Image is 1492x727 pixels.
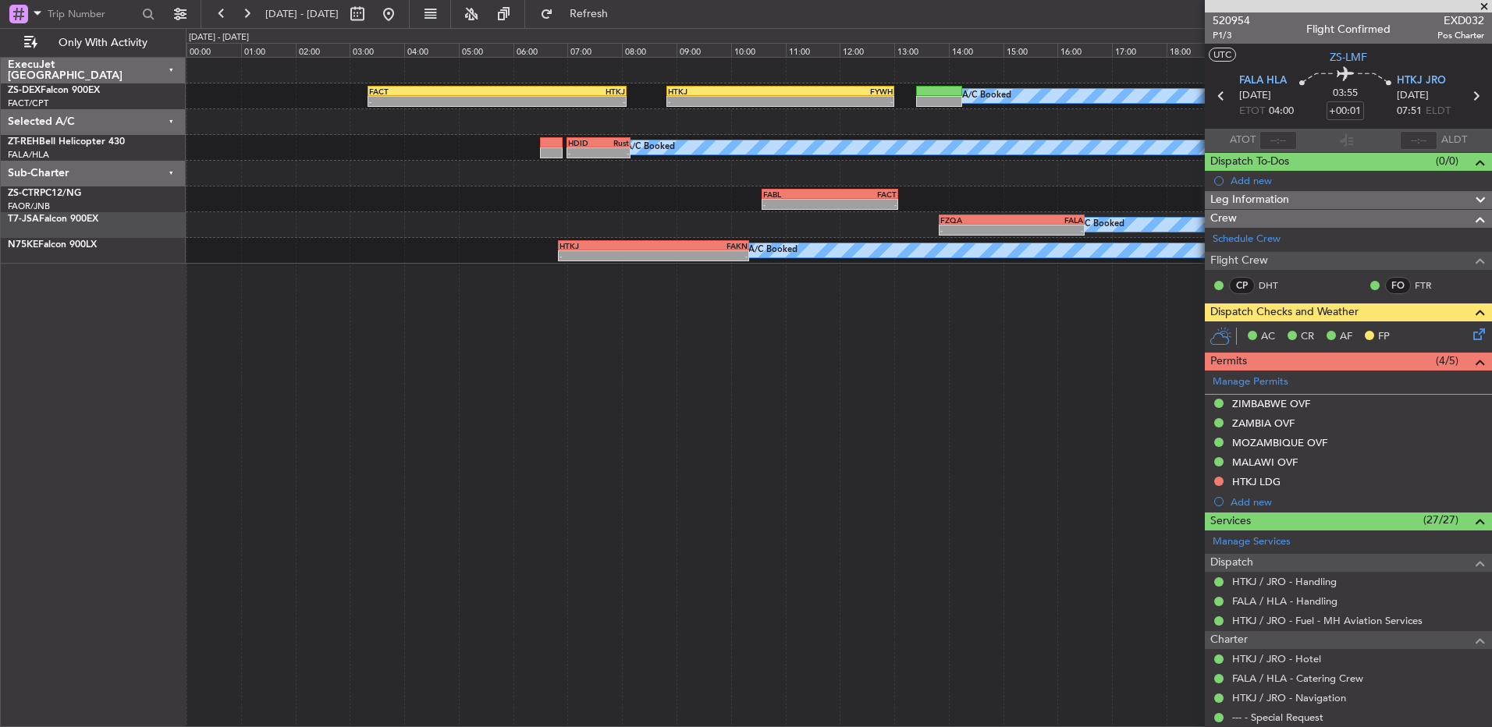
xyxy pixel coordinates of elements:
[1232,652,1321,665] a: HTKJ / JRO - Hotel
[1397,104,1422,119] span: 07:51
[568,148,599,158] div: -
[763,190,829,199] div: FABL
[404,43,459,57] div: 04:00
[1209,48,1236,62] button: UTC
[8,189,40,198] span: ZS-CTR
[1232,397,1310,410] div: ZIMBABWE OVF
[296,43,350,57] div: 02:00
[568,138,599,147] div: HDID
[1075,213,1124,236] div: A/C Booked
[1213,534,1291,550] a: Manage Services
[622,43,677,57] div: 08:00
[186,43,241,57] div: 00:00
[830,200,897,209] div: -
[1229,277,1255,294] div: CP
[1210,554,1253,572] span: Dispatch
[1232,417,1295,430] div: ZAMBIA OVF
[1333,86,1358,101] span: 03:55
[241,43,296,57] div: 01:00
[1210,252,1268,270] span: Flight Crew
[8,200,50,212] a: FAOR/JNB
[497,87,625,96] div: HTKJ
[748,239,798,262] div: A/C Booked
[17,30,169,55] button: Only With Activity
[1436,353,1458,369] span: (4/5)
[731,43,786,57] div: 10:00
[567,43,622,57] div: 07:00
[8,86,100,95] a: ZS-DEXFalcon 900EX
[962,84,1011,108] div: A/C Booked
[1232,475,1281,488] div: HTKJ LDG
[1210,512,1251,530] span: Services
[1210,303,1359,321] span: Dispatch Checks and Weather
[1210,210,1237,228] span: Crew
[1437,12,1484,29] span: EXD032
[350,43,404,57] div: 03:00
[1261,329,1275,345] span: AC
[369,87,497,96] div: FACT
[668,87,780,96] div: HTKJ
[1210,353,1247,371] span: Permits
[8,86,41,95] span: ZS-DEX
[1397,73,1446,89] span: HTKJ JRO
[894,43,949,57] div: 13:00
[830,190,897,199] div: FACT
[1330,49,1367,66] span: ZS-LMF
[1301,329,1314,345] span: CR
[949,43,1004,57] div: 14:00
[940,215,1011,225] div: FZQA
[8,137,125,147] a: ZT-REHBell Helicopter 430
[8,98,48,109] a: FACT/CPT
[780,97,893,106] div: -
[1231,495,1484,509] div: Add new
[1239,73,1287,89] span: FALA HLA
[8,189,81,198] a: ZS-CTRPC12/NG
[1167,43,1221,57] div: 18:00
[48,2,137,26] input: Trip Number
[1210,191,1289,209] span: Leg Information
[1239,104,1265,119] span: ETOT
[369,97,497,106] div: -
[653,251,747,261] div: -
[1385,277,1411,294] div: FO
[1213,374,1288,390] a: Manage Permits
[940,225,1011,235] div: -
[1231,174,1484,187] div: Add new
[1232,436,1327,449] div: MOZAMBIQUE OVF
[8,215,98,224] a: T7-JSAFalcon 900EX
[840,43,894,57] div: 12:00
[1269,104,1294,119] span: 04:00
[677,43,731,57] div: 09:00
[1306,21,1391,37] div: Flight Confirmed
[1426,104,1451,119] span: ELDT
[1112,43,1167,57] div: 17:00
[1230,133,1256,148] span: ATOT
[1210,153,1289,171] span: Dispatch To-Dos
[41,37,165,48] span: Only With Activity
[1259,131,1297,150] input: --:--
[1232,691,1346,704] a: HTKJ / JRO - Navigation
[1012,225,1083,235] div: -
[265,7,339,21] span: [DATE] - [DATE]
[8,137,39,147] span: ZT-REH
[668,97,780,106] div: -
[8,240,38,250] span: N75KE
[1012,215,1083,225] div: FALA
[1239,88,1271,104] span: [DATE]
[1378,329,1390,345] span: FP
[1210,631,1248,649] span: Charter
[1340,329,1352,345] span: AF
[533,2,627,27] button: Refresh
[1232,456,1298,469] div: MALAWI OVF
[1441,133,1467,148] span: ALDT
[8,149,49,161] a: FALA/HLA
[763,200,829,209] div: -
[189,31,249,44] div: [DATE] - [DATE]
[1213,12,1250,29] span: 520954
[599,138,629,147] div: Rust
[513,43,568,57] div: 06:00
[1397,88,1429,104] span: [DATE]
[1232,575,1337,588] a: HTKJ / JRO - Handling
[8,240,97,250] a: N75KEFalcon 900LX
[780,87,893,96] div: FYWH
